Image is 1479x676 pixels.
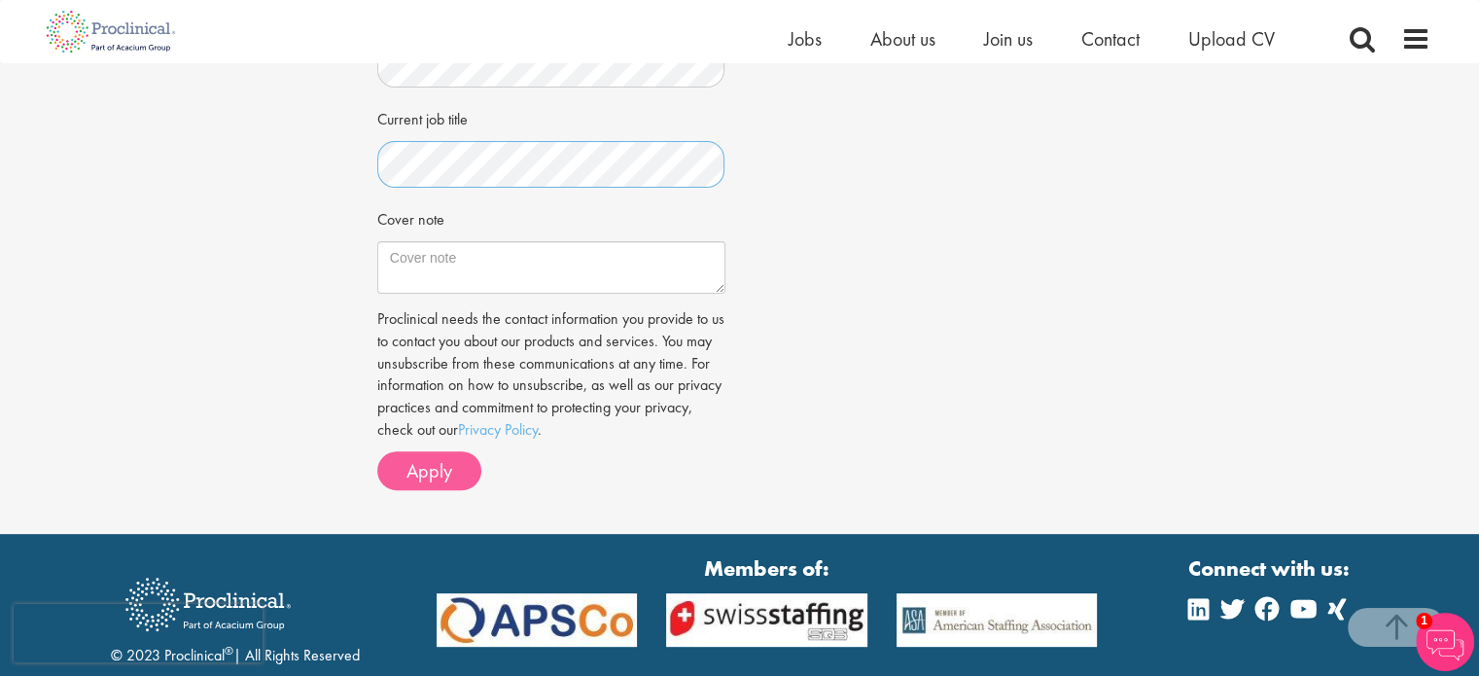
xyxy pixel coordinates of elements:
button: Apply [377,451,481,490]
img: APSCo [651,593,882,647]
label: Cover note [377,202,444,231]
strong: Members of: [437,553,1098,584]
label: Current job title [377,102,468,131]
span: Apply [406,458,452,483]
iframe: reCAPTCHA [14,604,263,662]
a: Privacy Policy [458,419,538,440]
img: APSCo [422,593,652,647]
a: Contact [1081,26,1140,52]
a: About us [870,26,935,52]
img: Chatbot [1416,613,1474,671]
span: 1 [1416,613,1432,629]
strong: Connect with us: [1188,553,1354,584]
a: Join us [984,26,1033,52]
img: Proclinical Recruitment [111,564,305,645]
a: Jobs [789,26,822,52]
img: APSCo [882,593,1112,647]
p: Proclinical needs the contact information you provide to us to contact you about our products and... [377,308,725,442]
a: Upload CV [1188,26,1275,52]
div: © 2023 Proclinical | All Rights Reserved [111,563,360,667]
